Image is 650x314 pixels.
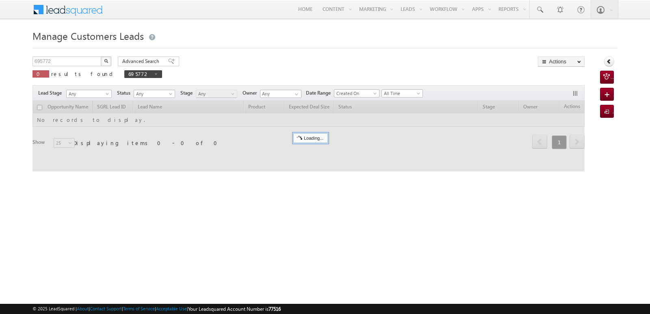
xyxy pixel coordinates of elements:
[156,306,187,311] a: Acceptable Use
[382,90,420,97] span: All Time
[77,306,89,311] a: About
[51,70,116,77] span: results found
[334,90,377,97] span: Created On
[104,59,108,63] img: Search
[37,70,45,77] span: 0
[243,89,260,97] span: Owner
[196,90,235,97] span: Any
[134,90,173,97] span: Any
[180,89,196,97] span: Stage
[188,306,281,312] span: Your Leadsquared Account Number is
[538,56,585,67] button: Actions
[260,90,301,98] input: Type to Search
[90,306,122,311] a: Contact Support
[290,90,301,98] a: Show All Items
[32,305,281,313] span: © 2025 LeadSquared | | | | |
[32,29,144,42] span: Manage Customers Leads
[196,90,237,98] a: Any
[128,70,150,77] span: 695772
[38,89,65,97] span: Lead Stage
[66,90,112,98] a: Any
[123,306,155,311] a: Terms of Service
[122,58,162,65] span: Advanced Search
[117,89,134,97] span: Status
[67,90,109,97] span: Any
[134,90,175,98] a: Any
[293,133,328,143] div: Loading...
[269,306,281,312] span: 77516
[306,89,334,97] span: Date Range
[334,89,379,97] a: Created On
[381,89,423,97] a: All Time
